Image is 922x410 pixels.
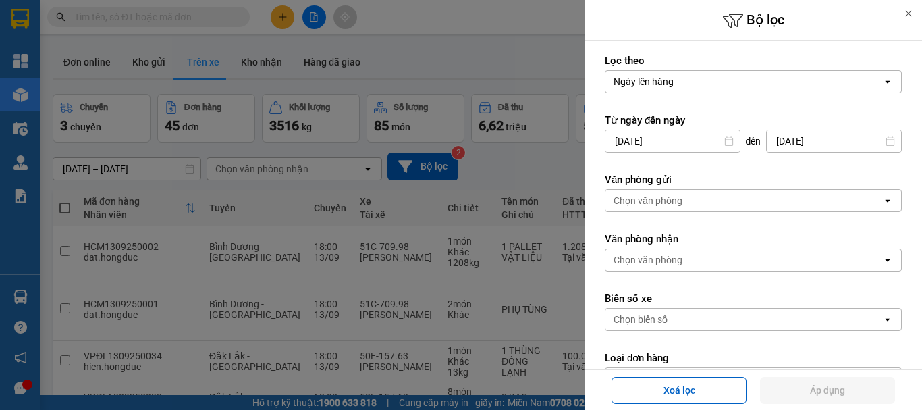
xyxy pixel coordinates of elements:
[882,195,893,206] svg: open
[605,130,740,152] input: Select a date.
[746,134,761,148] span: đến
[767,130,901,152] input: Select a date.
[614,253,682,267] div: Chọn văn phòng
[605,113,902,127] label: Từ ngày đến ngày
[882,76,893,87] svg: open
[614,313,668,326] div: Chọn biển số
[605,173,902,186] label: Văn phòng gửi
[585,10,922,31] h6: Bộ lọc
[675,75,676,88] input: Selected Ngày lên hàng.
[882,314,893,325] svg: open
[605,292,902,305] label: Biển số xe
[882,255,893,265] svg: open
[605,351,902,365] label: Loại đơn hàng
[614,75,674,88] div: Ngày lên hàng
[760,377,895,404] button: Áp dụng
[605,54,902,68] label: Lọc theo
[605,232,902,246] label: Văn phòng nhận
[612,377,747,404] button: Xoá lọc
[614,194,682,207] div: Chọn văn phòng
